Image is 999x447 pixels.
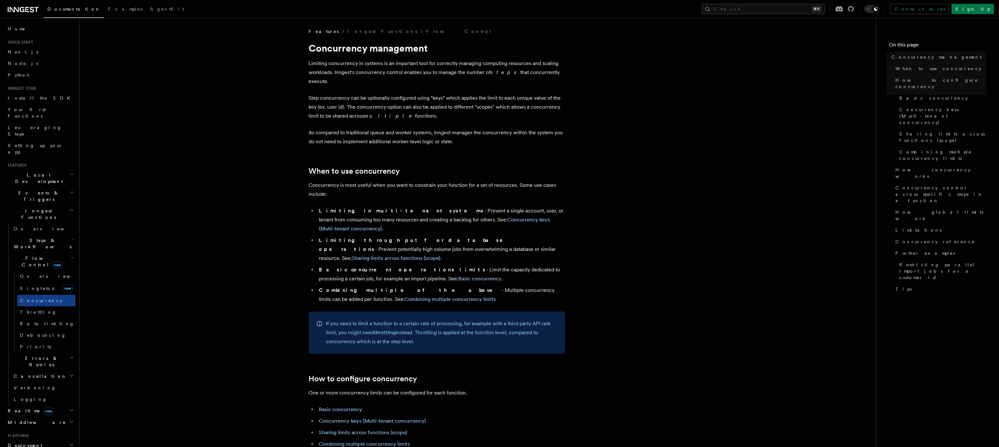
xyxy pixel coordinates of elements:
[893,247,986,259] a: Further examples
[893,236,986,247] a: Concurrency reference
[5,223,75,405] div: Inngest Functions
[897,104,986,128] a: Concurrency keys (Multi-tenant concurrency)
[11,237,72,250] span: Steps & Workflows
[5,172,70,185] span: Local Development
[458,276,502,282] a: Basic concurrency
[150,6,184,12] span: AgentKit
[889,51,986,63] a: Concurrency management
[309,59,565,86] p: Limiting concurrency in systems is an important tool for correctly managing computing resources a...
[20,298,62,303] span: Concurrency
[893,164,986,182] a: How concurrency works
[17,329,75,341] a: Debouncing
[8,95,74,101] span: Install the SDK
[348,28,417,35] a: Inngest Functions
[364,113,415,119] em: multiple
[14,397,47,402] span: Logging
[8,107,46,119] span: Your first Functions
[352,255,440,261] a: Sharing limits across functions (scope)
[895,227,942,233] span: Limitations
[426,28,492,35] a: Flow Control
[890,4,949,14] a: Contact sales
[319,267,486,273] strong: Basic concurrent operations limits
[893,182,986,206] a: Concurrency control across specific steps in a function
[20,286,56,291] span: Singleton
[893,283,986,295] a: Tips
[893,74,986,92] a: How to configure concurrency
[8,143,63,154] span: Setting up your app
[899,261,986,281] span: Restricting parallel import jobs for a customer id
[895,209,986,222] span: How global limits work
[11,352,75,370] button: Errors & Retries
[893,206,986,224] a: How global limits work
[895,238,975,245] span: Concurrency reference
[20,344,52,349] span: Priority
[5,163,27,168] span: Features
[5,104,75,122] a: Your first Functions
[11,393,75,405] a: Logging
[108,6,142,12] span: Examples
[20,333,66,338] span: Debouncing
[5,187,75,205] button: Events & Triggers
[309,94,565,120] p: Step concurrency can be optionally configured using "keys" which applies the limit to each unique...
[895,65,981,72] span: When to use concurrency
[317,206,565,233] li: - Prevent a single account, user, or tenant from consuming too many resources and creating a back...
[8,125,62,137] span: Leveraging Steps
[5,190,70,203] span: Events & Triggers
[317,236,565,263] li: - Prevent potentially high volume jobs from overwhelming a database or similar resource. See: .
[892,54,981,60] span: Concurrency management
[374,329,396,335] a: throttling
[895,286,912,292] span: Tips
[899,95,968,101] span: Basic concurrency
[702,4,825,14] button: Search...⌘K
[5,405,75,417] button: Realtimenew
[5,58,75,69] a: Node.js
[5,40,33,45] span: Quick start
[8,61,38,66] span: Node.js
[5,208,69,220] span: Inngest Functions
[5,46,75,58] a: Next.js
[309,388,565,397] p: One or more concurrency limits can be configured for each function.
[11,382,75,393] a: Versioning
[5,417,75,428] button: Middleware
[17,282,75,295] a: Singletonnew
[11,255,71,268] span: Flow Control
[5,408,54,414] span: Realtime
[319,441,410,447] a: Combining multiple concurrency limits
[20,321,74,326] span: Rate limiting
[319,237,512,252] strong: Limiting throughput for database operations
[895,250,955,256] span: Further examples
[5,205,75,223] button: Inngest Functions
[893,63,986,74] a: When to use concurrency
[309,374,417,383] a: How to configure concurrency
[52,261,63,269] span: new
[812,6,821,12] kbd: ⌘K
[405,296,496,302] a: Combining multiple concurrency limits
[319,287,502,293] strong: Combining multiple of the above
[5,23,75,35] a: Home
[897,259,986,283] a: Restricting parallel import jobs for a customer id
[17,295,75,306] a: Concurrency
[8,72,31,78] span: Python
[20,310,57,315] span: Throttling
[490,69,520,75] em: steps
[309,167,400,176] a: When to use concurrency
[5,140,75,158] a: Setting up your app
[897,128,986,146] a: Sharing limits across functions (scope)
[319,406,362,412] a: Basic concurrency
[895,77,986,90] span: How to configure concurrency
[5,122,75,140] a: Leveraging Steps
[104,2,146,17] a: Examples
[62,285,73,292] span: new
[14,385,56,390] span: Versioning
[17,270,75,282] a: Overview
[897,92,986,104] a: Basic concurrency
[8,49,38,54] span: Next.js
[5,92,75,104] a: Install the SDK
[5,86,36,91] span: Inngest tour
[17,341,75,352] a: Priority
[309,28,339,35] span: Features
[895,167,986,179] span: How concurrency works
[11,355,70,368] span: Errors & Retries
[319,429,407,435] a: Sharing limits across functions (scope)
[5,69,75,81] a: Python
